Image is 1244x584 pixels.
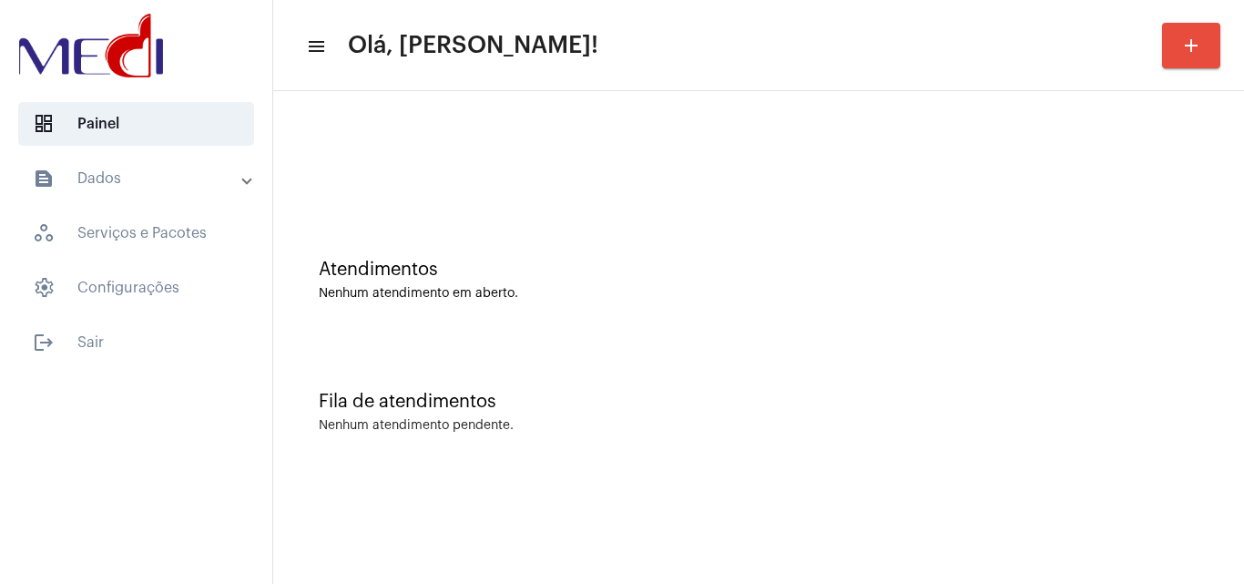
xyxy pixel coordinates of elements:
mat-icon: sidenav icon [306,36,324,57]
mat-icon: sidenav icon [33,332,55,353]
mat-panel-title: Dados [33,168,243,190]
span: sidenav icon [33,277,55,299]
span: sidenav icon [33,113,55,135]
mat-icon: add [1180,35,1202,56]
div: Fila de atendimentos [319,392,1198,412]
span: Olá, [PERSON_NAME]! [348,31,598,60]
span: Sair [18,321,254,364]
div: Nenhum atendimento em aberto. [319,287,1198,301]
div: Atendimentos [319,260,1198,280]
span: Serviços e Pacotes [18,211,254,255]
span: Painel [18,102,254,146]
mat-icon: sidenav icon [33,168,55,190]
img: d3a1b5fa-500b-b90f-5a1c-719c20e9830b.png [15,9,168,82]
span: sidenav icon [33,222,55,244]
mat-expansion-panel-header: sidenav iconDados [11,157,272,200]
div: Nenhum atendimento pendente. [319,419,514,433]
span: Configurações [18,266,254,310]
